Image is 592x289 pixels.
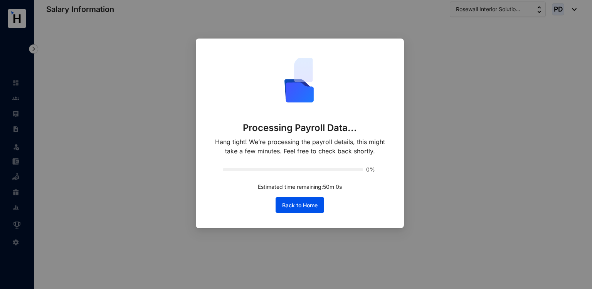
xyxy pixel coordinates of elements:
[258,183,342,191] p: Estimated time remaining: 50 m 0 s
[243,122,357,134] p: Processing Payroll Data...
[366,167,377,172] span: 0%
[282,202,318,209] span: Back to Home
[211,137,388,156] p: Hang tight! We’re processing the payroll details, this might take a few minutes. Feel free to che...
[276,197,324,213] button: Back to Home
